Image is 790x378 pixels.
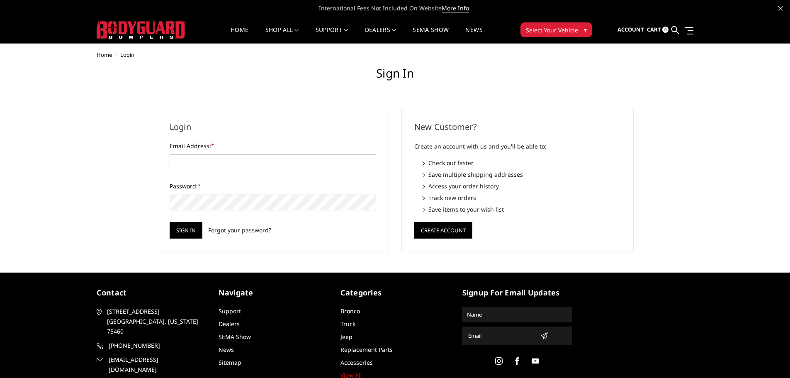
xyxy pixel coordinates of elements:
[97,287,206,298] h5: contact
[423,159,621,167] li: Check out faster
[219,287,328,298] h5: Navigate
[340,307,360,315] a: Bronco
[340,333,352,341] a: Jeep
[170,121,376,133] h2: Login
[423,205,621,214] li: Save items to your wish list
[219,358,241,366] a: Sitemap
[316,27,348,43] a: Support
[170,222,202,239] input: Sign in
[414,222,472,239] button: Create Account
[97,341,206,351] a: [PHONE_NUMBER]
[265,27,299,43] a: shop all
[365,27,396,43] a: Dealers
[413,27,449,43] a: SEMA Show
[465,27,482,43] a: News
[120,51,134,59] span: Login
[109,341,205,351] span: [PHONE_NUMBER]
[647,19,668,41] a: Cart 0
[340,358,373,366] a: Accessories
[423,193,621,202] li: Track new orders
[462,287,572,298] h5: signup for email updates
[97,21,186,39] img: BODYGUARD BUMPERS
[617,26,644,33] span: Account
[219,333,251,341] a: SEMA Show
[231,27,248,43] a: Home
[340,287,450,298] h5: Categories
[170,141,376,150] label: Email Address:
[97,355,206,375] a: [EMAIL_ADDRESS][DOMAIN_NAME]
[107,307,203,337] span: [STREET_ADDRESS] [GEOGRAPHIC_DATA], [US_STATE] 75460
[219,346,234,354] a: News
[414,225,472,233] a: Create Account
[208,226,271,234] a: Forgot your password?
[423,182,621,190] li: Access your order history
[109,355,205,375] span: [EMAIL_ADDRESS][DOMAIN_NAME]
[414,121,621,133] h2: New Customer?
[414,141,621,151] p: Create an account with us and you'll be able to:
[442,4,469,12] a: More Info
[97,66,694,87] h1: Sign in
[97,51,112,59] a: Home
[340,346,393,354] a: Replacement Parts
[465,329,537,342] input: Email
[464,308,571,321] input: Name
[219,307,241,315] a: Support
[340,320,355,328] a: Truck
[520,22,592,37] button: Select Your Vehicle
[584,25,587,34] span: ▾
[662,27,668,33] span: 0
[423,170,621,179] li: Save multiple shipping addresses
[647,26,661,33] span: Cart
[170,182,376,190] label: Password:
[526,26,578,34] span: Select Your Vehicle
[617,19,644,41] a: Account
[219,320,240,328] a: Dealers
